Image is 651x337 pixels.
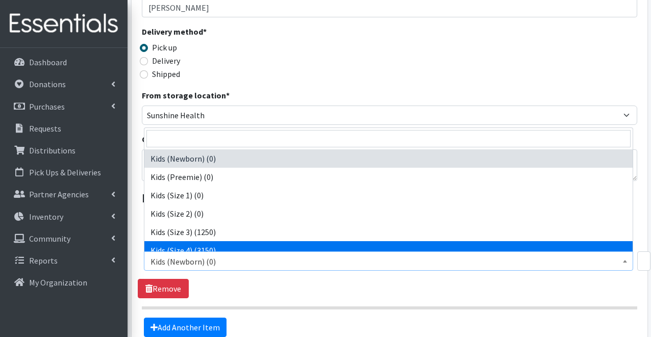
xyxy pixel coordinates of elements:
p: Purchases [29,101,65,112]
a: Inventory [4,206,123,227]
a: Donations [4,74,123,94]
a: Community [4,228,123,249]
input: Quantity [637,251,650,271]
a: Distributions [4,140,123,161]
a: Add Another Item [144,318,227,337]
a: Purchases [4,96,123,117]
p: Donations [29,79,66,89]
label: From storage location [142,89,230,101]
label: Pick up [152,41,177,54]
a: Pick Ups & Deliveries [4,162,123,183]
legend: Items in this distribution [142,189,637,208]
a: My Organization [4,272,123,293]
a: Dashboard [4,52,123,72]
a: Partner Agencies [4,184,123,204]
p: Distributions [29,145,76,155]
p: Community [29,234,70,244]
label: Shipped [152,68,180,80]
li: Kids (Newborn) (0) [144,149,633,168]
p: Reports [29,255,58,266]
span: Kids (Newborn) (0) [144,251,633,271]
li: Kids (Size 4) (3150) [144,241,633,260]
li: Kids (Size 3) (1250) [144,223,633,241]
img: HumanEssentials [4,7,123,41]
li: Kids (Size 2) (0) [144,204,633,223]
a: Requests [4,118,123,139]
p: Requests [29,123,61,134]
span: Kids (Newborn) (0) [151,254,627,269]
p: Inventory [29,212,63,222]
abbr: required [203,27,207,37]
label: Delivery [152,55,180,67]
li: Kids (Preemie) (0) [144,168,633,186]
label: Comment [142,133,179,145]
p: Dashboard [29,57,67,67]
p: My Organization [29,277,87,288]
a: Remove [138,279,189,298]
li: Kids (Size 1) (0) [144,186,633,204]
p: Partner Agencies [29,189,89,199]
abbr: required [226,90,230,100]
legend: Delivery method [142,25,266,41]
a: Reports [4,250,123,271]
p: Pick Ups & Deliveries [29,167,101,177]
